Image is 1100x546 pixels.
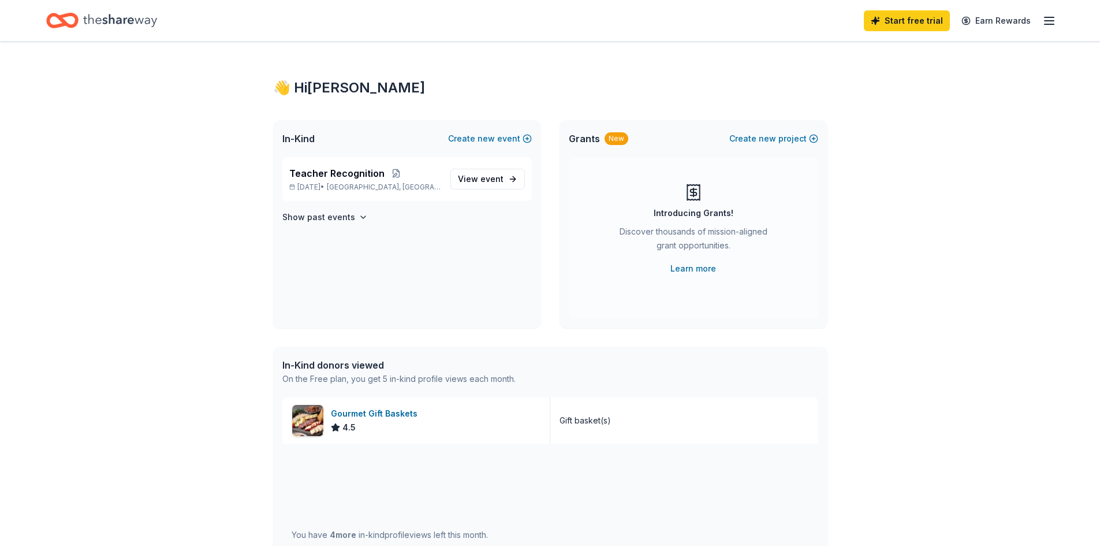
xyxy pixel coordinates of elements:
[670,262,716,276] a: Learn more
[759,132,776,146] span: new
[448,132,532,146] button: Createnewevent
[289,183,441,192] p: [DATE] •
[864,10,950,31] a: Start free trial
[282,210,368,224] button: Show past events
[282,372,516,386] div: On the Free plan, you get 5 in-kind profile views each month.
[282,210,355,224] h4: Show past events
[289,166,385,180] span: Teacher Recognition
[478,132,495,146] span: new
[46,7,157,34] a: Home
[729,132,818,146] button: Createnewproject
[605,132,628,145] div: New
[327,183,441,192] span: [GEOGRAPHIC_DATA], [GEOGRAPHIC_DATA]
[569,132,600,146] span: Grants
[342,421,356,434] span: 4.5
[480,174,504,184] span: event
[330,530,356,540] span: 4 more
[273,79,827,97] div: 👋 Hi [PERSON_NAME]
[615,225,772,257] div: Discover thousands of mission-aligned grant opportunities.
[458,172,504,186] span: View
[282,132,315,146] span: In-Kind
[331,407,422,421] div: Gourmet Gift Baskets
[292,405,323,436] img: Image for Gourmet Gift Baskets
[282,358,516,372] div: In-Kind donors viewed
[954,10,1038,31] a: Earn Rewards
[560,414,611,428] div: Gift basket(s)
[450,169,525,190] a: View event
[292,528,488,542] div: You have in-kind profile views left this month.
[654,206,733,220] div: Introducing Grants!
